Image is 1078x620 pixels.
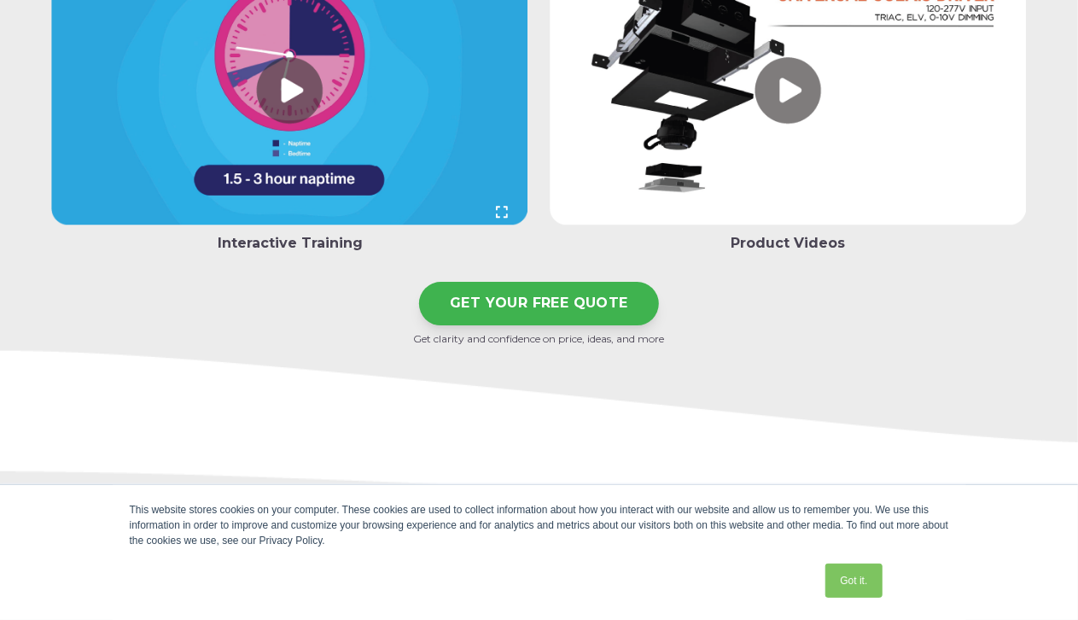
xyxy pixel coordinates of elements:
p: Interactive Training [51,232,528,254]
div: This website stores cookies on your computer. These cookies are used to collect information about... [130,502,949,548]
p: Product Videos [550,232,1027,254]
a: Got it. [825,564,882,598]
span: Get clarity and confidence on price, ideas, and more [414,332,665,345]
a: GET YOUR FREE QUOTE [419,282,659,325]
